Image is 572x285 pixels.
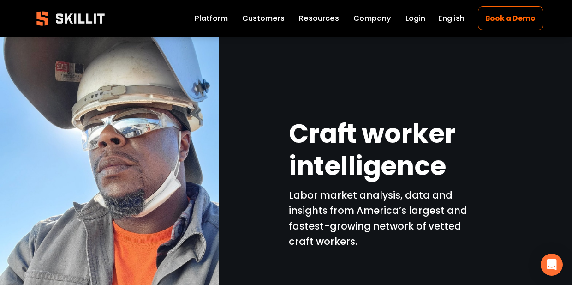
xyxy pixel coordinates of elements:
img: Skillit [29,5,113,32]
span: English [438,13,465,24]
span: Resources [299,13,339,24]
a: Book a Demo [478,6,543,30]
div: Open Intercom Messenger [541,254,563,276]
a: Company [353,12,391,25]
strong: Craft worker intelligence [289,115,461,184]
p: Labor market analysis, data and insights from America’s largest and fastest-growing network of ve... [289,188,479,249]
a: Customers [242,12,285,25]
a: folder dropdown [299,12,339,25]
a: Platform [195,12,228,25]
a: Login [405,12,425,25]
div: language picker [438,12,465,25]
